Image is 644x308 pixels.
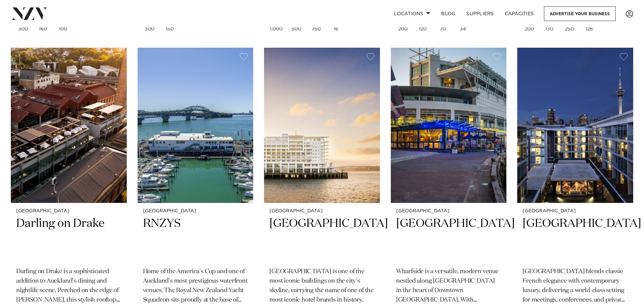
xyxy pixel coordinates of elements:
small: [GEOGRAPHIC_DATA] [16,209,121,214]
h2: [GEOGRAPHIC_DATA] [523,216,628,262]
a: Capacities [499,6,540,21]
img: Sofitel Auckland Viaduct Harbour hotel venue [517,48,633,203]
img: Aerial view of Darling on Drake [11,48,127,203]
small: [GEOGRAPHIC_DATA] [523,209,628,214]
p: [GEOGRAPHIC_DATA] blends classic French elegance with contemporary luxury, delivering a world-cla... [523,267,628,305]
small: [GEOGRAPHIC_DATA] [143,209,248,214]
p: Darling on Drake is a sophisticated addition to Auckland's dining and nightlife scene. Perched on... [16,267,121,305]
img: nzv-logo.png [11,7,48,20]
small: [GEOGRAPHIC_DATA] [396,209,501,214]
p: [GEOGRAPHIC_DATA] is one of the most iconic buildings on the city’s skyline, carrying the name of... [269,267,375,305]
small: [GEOGRAPHIC_DATA] [269,209,375,214]
h2: [GEOGRAPHIC_DATA] [269,216,375,262]
p: Home of the America's Cup and one of Auckland's most prestigious waterfront venues, The Royal New... [143,267,248,305]
p: Wharfside is a versatile, modern venue nestled along [GEOGRAPHIC_DATA] in the heart of Downtown [... [396,267,501,305]
a: Locations [388,6,436,21]
a: SUPPLIERS [461,6,499,21]
a: BLOG [436,6,461,21]
h2: [GEOGRAPHIC_DATA] [396,216,501,262]
a: Advertise your business [544,6,616,21]
h2: RNZYS [143,216,248,262]
h2: Darling on Drake [16,216,121,262]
